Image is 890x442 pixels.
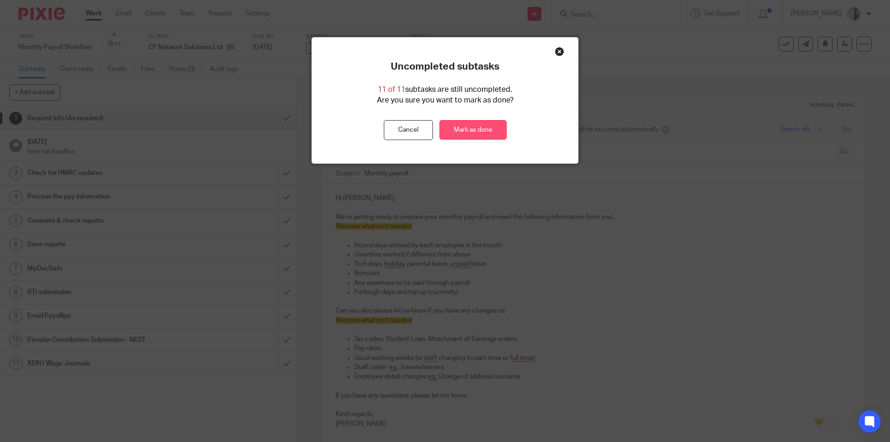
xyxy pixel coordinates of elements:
[555,47,564,56] div: Close this dialog window
[378,84,512,95] p: subtasks are still uncompleted.
[377,95,514,106] p: Are you sure you want to mark as done?
[439,120,507,140] a: Mark as done
[378,86,405,93] span: 11 of 11
[384,120,433,140] button: Cancel
[391,61,499,73] p: Uncompleted subtasks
